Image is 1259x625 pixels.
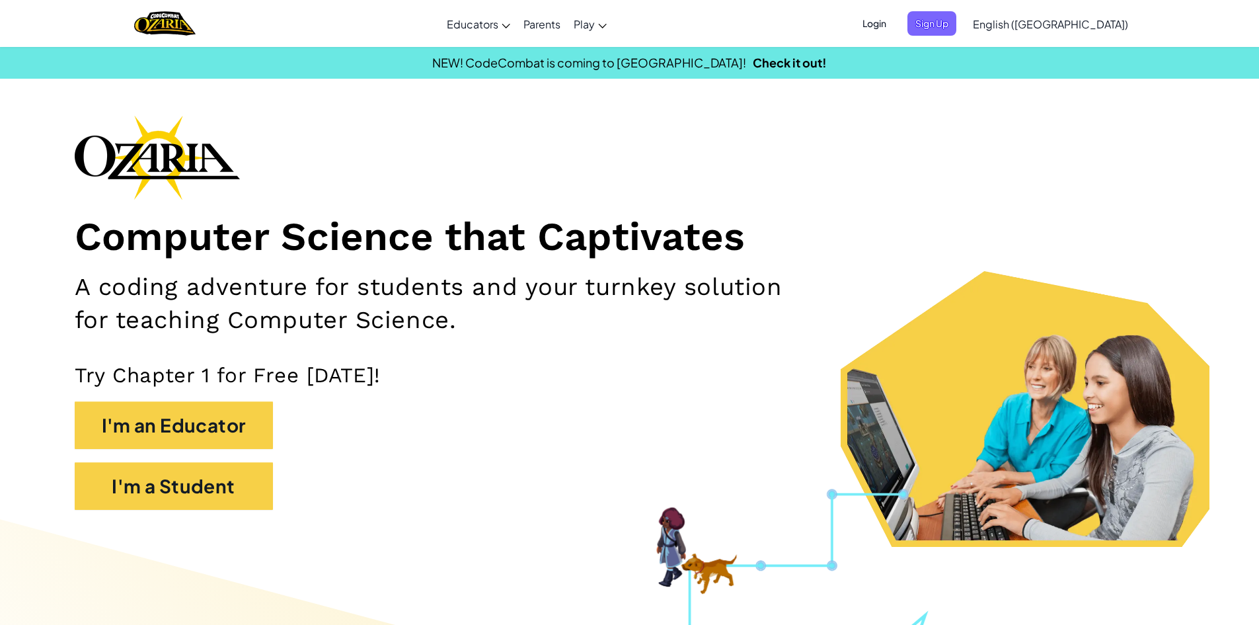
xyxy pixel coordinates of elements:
button: Login [855,11,894,36]
p: Try Chapter 1 for Free [DATE]! [75,362,1185,388]
button: Sign Up [907,11,956,36]
a: Parents [517,6,567,42]
h2: A coding adventure for students and your turnkey solution for teaching Computer Science. [75,271,819,336]
a: Check it out! [753,55,827,70]
span: NEW! CodeCombat is coming to [GEOGRAPHIC_DATA]! [432,55,746,70]
button: I'm a Student [75,462,273,510]
a: Educators [440,6,517,42]
h1: Computer Science that Captivates [75,213,1185,261]
span: Educators [447,17,498,31]
span: English ([GEOGRAPHIC_DATA]) [973,17,1128,31]
img: Ozaria branding logo [75,115,240,200]
a: Ozaria by CodeCombat logo [134,10,196,37]
img: Home [134,10,196,37]
a: Play [567,6,613,42]
button: I'm an Educator [75,401,273,449]
a: English ([GEOGRAPHIC_DATA]) [966,6,1135,42]
span: Play [574,17,595,31]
